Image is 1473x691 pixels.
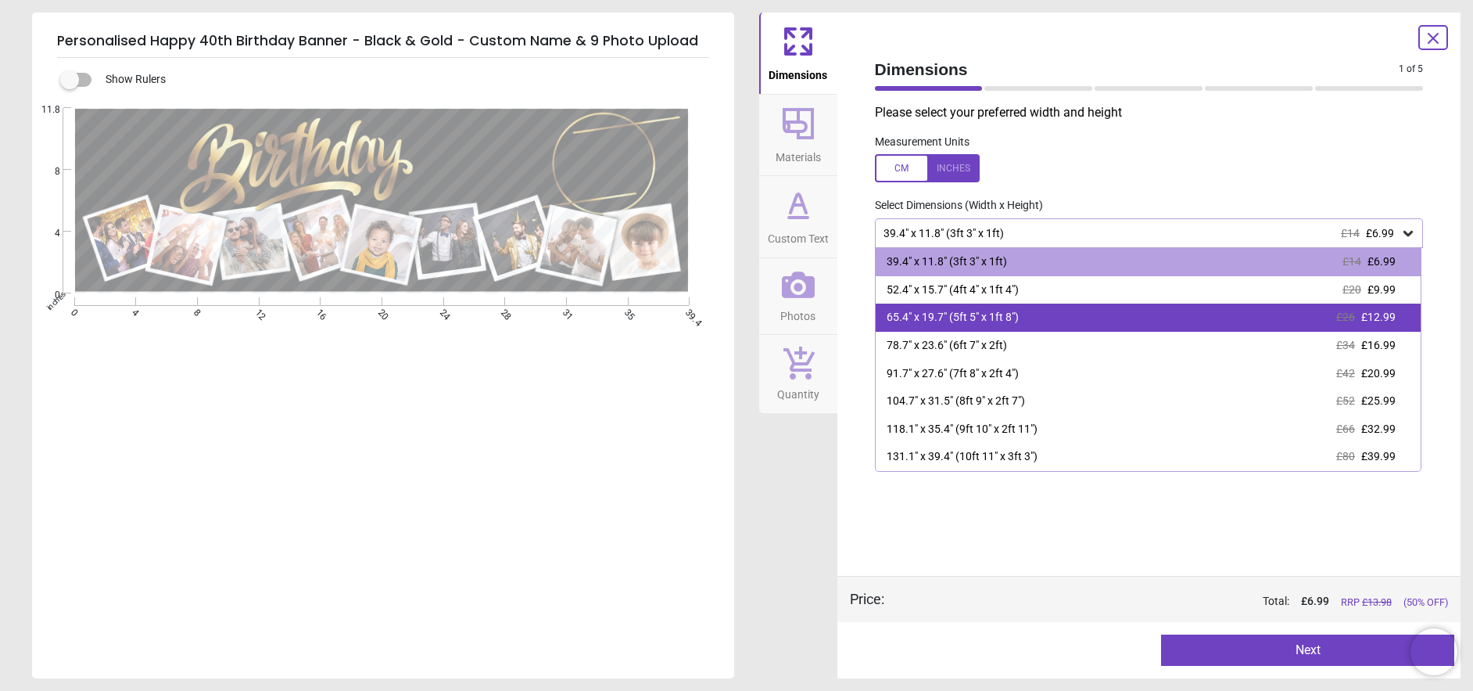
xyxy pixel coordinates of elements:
span: £39.99 [1361,450,1396,462]
button: Dimensions [759,13,837,94]
span: £80 [1336,450,1355,462]
span: £ 13.98 [1362,596,1392,608]
p: Please select your preferred width and height [875,104,1436,121]
span: £ [1301,594,1329,610]
span: £42 [1336,367,1355,380]
span: 6.99 [1307,595,1329,607]
span: £66 [1336,423,1355,435]
span: RRP [1341,596,1392,610]
span: £20 [1342,283,1361,296]
span: £9.99 [1367,283,1396,296]
button: Next [1161,635,1454,666]
span: 1 of 5 [1399,63,1423,76]
div: Show Rulers [70,70,734,89]
span: £16.99 [1361,339,1396,351]
div: 118.1" x 35.4" (9ft 10" x 2ft 11") [887,422,1038,437]
span: Dimensions [769,60,827,84]
span: Materials [776,142,821,166]
button: Custom Text [759,176,837,257]
h5: Personalised Happy 40th Birthday Banner - Black & Gold - Custom Name & 9 Photo Upload [57,25,709,58]
span: £6.99 [1367,255,1396,268]
div: 39.4" x 11.8" (3ft 3" x 1ft) [887,254,1007,270]
span: £12.99 [1361,311,1396,323]
span: £6.99 [1366,227,1394,239]
label: Measurement Units [875,135,969,150]
div: Price : [850,589,884,609]
span: 11.8 [30,103,60,117]
span: £26 [1336,311,1355,323]
button: Photos [759,258,837,335]
span: £32.99 [1361,423,1396,435]
span: Dimensions [875,58,1400,81]
span: 0 [30,289,60,302]
iframe: Brevo live chat [1410,628,1457,675]
span: 8 [30,165,60,178]
span: Photos [780,301,815,325]
button: Quantity [759,335,837,413]
span: £14 [1341,227,1360,239]
div: Total: [908,594,1449,610]
span: (50% OFF) [1403,596,1448,610]
div: 131.1" x 39.4" (10ft 11" x 3ft 3") [887,449,1038,465]
div: 39.4" x 11.8" (3ft 3" x 1ft) [882,227,1401,240]
label: Select Dimensions (Width x Height) [862,198,1043,214]
span: Custom Text [768,224,829,247]
div: 65.4" x 19.7" (5ft 5" x 1ft 8") [887,310,1019,326]
span: £34 [1336,339,1355,351]
span: £14 [1342,255,1361,268]
div: 52.4" x 15.7" (4ft 4" x 1ft 4") [887,283,1019,298]
span: 4 [30,227,60,240]
div: 78.7" x 23.6" (6ft 7" x 2ft) [887,338,1007,354]
button: Materials [759,95,837,176]
span: £25.99 [1361,394,1396,407]
span: £20.99 [1361,367,1396,380]
div: 104.7" x 31.5" (8ft 9" x 2ft 7") [887,394,1025,409]
div: 91.7" x 27.6" (7ft 8" x 2ft 4") [887,366,1019,382]
span: Quantity [777,380,819,403]
span: £52 [1336,394,1355,407]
